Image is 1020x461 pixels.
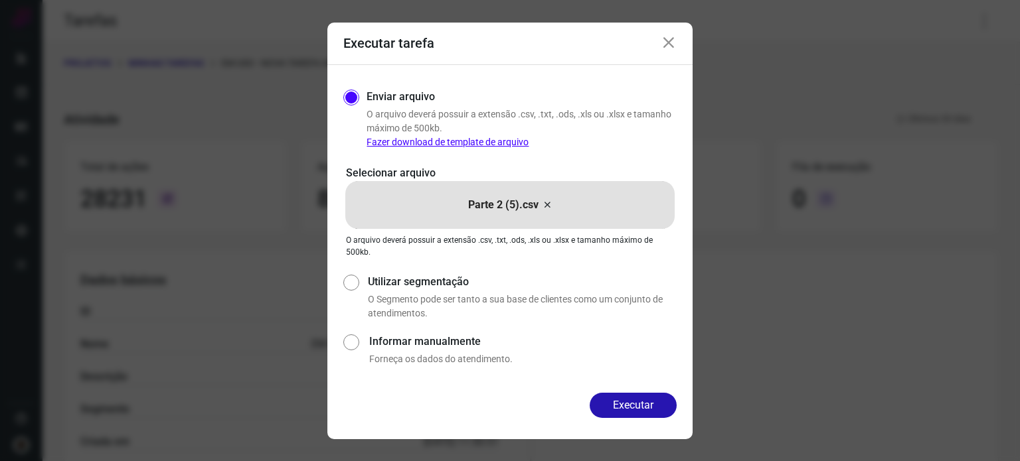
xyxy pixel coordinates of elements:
[369,352,677,366] p: Forneça os dados do atendimento.
[367,107,677,149] p: O arquivo deverá possuir a extensão .csv, .txt, .ods, .xls ou .xlsx e tamanho máximo de 500kb.
[346,165,674,181] p: Selecionar arquivo
[369,334,677,350] label: Informar manualmente
[468,197,539,213] p: Parte 2 (5).csv
[367,137,529,147] a: Fazer download de template de arquivo
[590,393,677,418] button: Executar
[368,274,677,290] label: Utilizar segmentação
[368,293,677,320] p: O Segmento pode ser tanto a sua base de clientes como um conjunto de atendimentos.
[367,89,435,105] label: Enviar arquivo
[346,234,674,258] p: O arquivo deverá possuir a extensão .csv, .txt, .ods, .xls ou .xlsx e tamanho máximo de 500kb.
[343,35,434,51] h3: Executar tarefa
